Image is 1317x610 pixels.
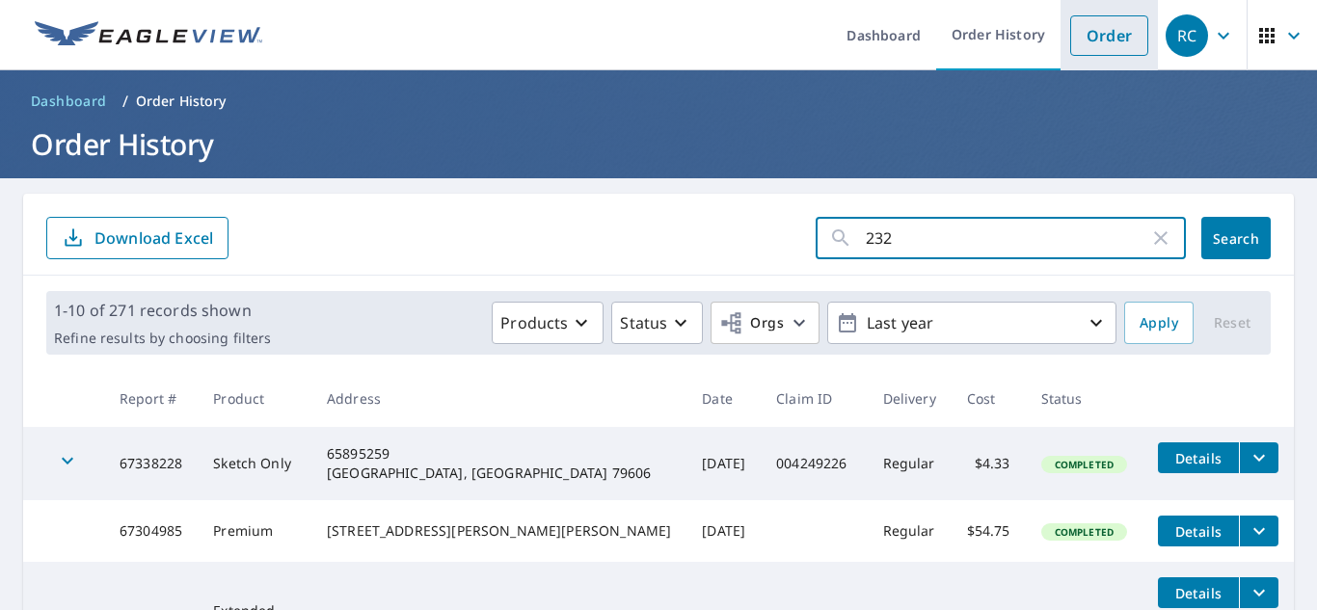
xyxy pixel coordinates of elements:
[1158,442,1239,473] button: detailsBtn-67338228
[761,370,867,427] th: Claim ID
[198,427,311,500] td: Sketch Only
[868,427,952,500] td: Regular
[327,521,671,541] div: [STREET_ADDRESS][PERSON_NAME][PERSON_NAME]
[1158,577,1239,608] button: detailsBtn-67283282
[31,92,107,111] span: Dashboard
[35,21,262,50] img: EV Logo
[686,500,761,562] td: [DATE]
[198,500,311,562] td: Premium
[1124,302,1194,344] button: Apply
[54,299,271,322] p: 1-10 of 271 records shown
[23,86,115,117] a: Dashboard
[1169,522,1227,541] span: Details
[1158,516,1239,546] button: detailsBtn-67304985
[311,370,686,427] th: Address
[1239,516,1278,546] button: filesDropdownBtn-67304985
[46,217,228,259] button: Download Excel
[686,427,761,500] td: [DATE]
[611,302,703,344] button: Status
[54,330,271,347] p: Refine results by choosing filters
[952,370,1026,427] th: Cost
[859,306,1085,340] p: Last year
[500,311,568,334] p: Products
[492,302,604,344] button: Products
[868,500,952,562] td: Regular
[104,370,198,427] th: Report #
[1239,577,1278,608] button: filesDropdownBtn-67283282
[1140,311,1178,335] span: Apply
[1026,370,1142,427] th: Status
[1070,15,1148,56] a: Order
[327,444,671,483] div: 65895259 [GEOGRAPHIC_DATA], [GEOGRAPHIC_DATA] 79606
[1201,217,1271,259] button: Search
[952,427,1026,500] td: $4.33
[711,302,820,344] button: Orgs
[1043,458,1125,471] span: Completed
[104,427,198,500] td: 67338228
[866,211,1149,265] input: Address, Report #, Claim ID, etc.
[122,90,128,113] li: /
[104,500,198,562] td: 67304985
[686,370,761,427] th: Date
[620,311,667,334] p: Status
[827,302,1116,344] button: Last year
[1169,449,1227,467] span: Details
[23,124,1294,164] h1: Order History
[868,370,952,427] th: Delivery
[719,311,784,335] span: Orgs
[1166,14,1208,57] div: RC
[1169,584,1227,602] span: Details
[761,427,867,500] td: 004249226
[1217,229,1255,248] span: Search
[94,227,213,249] p: Download Excel
[1043,525,1125,539] span: Completed
[952,500,1026,562] td: $54.75
[136,92,227,111] p: Order History
[198,370,311,427] th: Product
[23,86,1294,117] nav: breadcrumb
[1239,442,1278,473] button: filesDropdownBtn-67338228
